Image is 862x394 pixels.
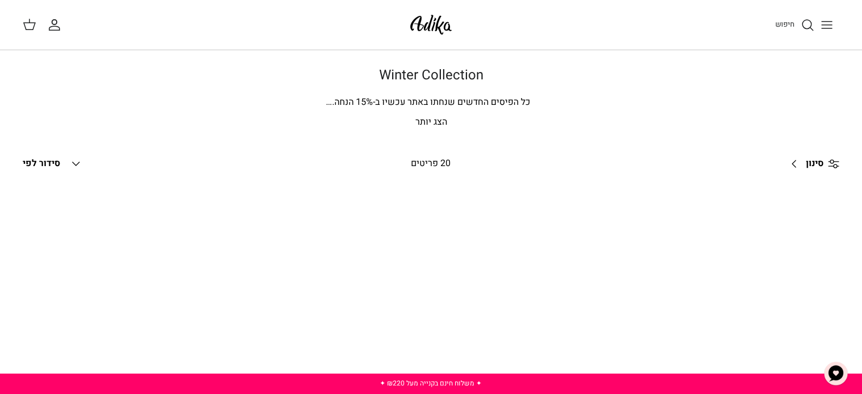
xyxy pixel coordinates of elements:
img: Adika IL [407,11,455,38]
a: ✦ משלוח חינם בקנייה מעל ₪220 ✦ [380,378,482,388]
div: 20 פריטים [333,156,528,171]
button: סידור לפי [23,151,83,176]
button: צ'אט [819,357,853,391]
span: סינון [806,156,823,171]
a: חיפוש [775,18,814,32]
a: סינון [783,150,839,177]
span: חיפוש [775,19,795,29]
span: % הנחה. [326,95,373,109]
h1: Winter Collection [35,67,828,84]
p: הצג יותר [35,115,828,130]
span: סידור לפי [23,156,60,170]
a: החשבון שלי [48,18,66,32]
span: כל הפיסים החדשים שנחתו באתר עכשיו ב- [373,95,530,109]
button: Toggle menu [814,12,839,37]
span: 15 [356,95,366,109]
